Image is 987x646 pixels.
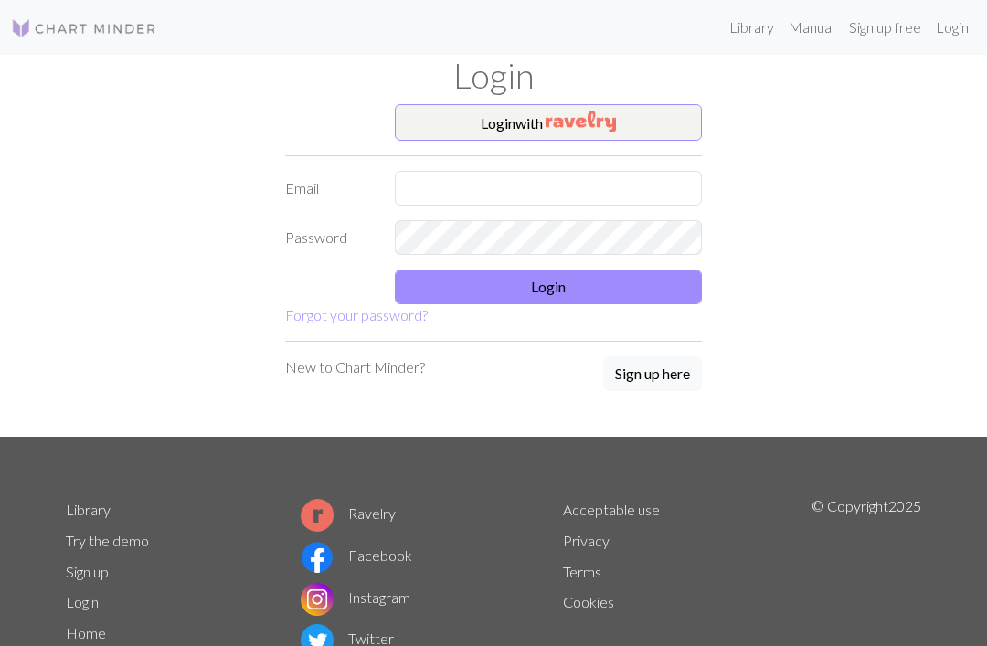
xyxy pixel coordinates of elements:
a: Forgot your password? [285,306,428,323]
img: Ravelry [546,111,616,132]
label: Email [274,171,384,206]
a: Library [722,9,781,46]
a: Ravelry [301,504,396,522]
label: Password [274,220,384,255]
a: Sign up [66,563,109,580]
img: Instagram logo [301,583,334,616]
a: Instagram [301,588,410,606]
a: Login [929,9,976,46]
a: Library [66,501,111,518]
a: Facebook [301,546,412,564]
img: Facebook logo [301,541,334,574]
button: Login [395,270,702,304]
img: Ravelry logo [301,499,334,532]
img: Logo [11,17,157,39]
button: Sign up here [603,356,702,391]
button: Loginwith [395,104,702,141]
p: New to Chart Minder? [285,356,425,378]
a: Sign up here [603,356,702,393]
a: Sign up free [842,9,929,46]
a: Home [66,624,106,641]
h1: Login [55,55,932,97]
a: Acceptable use [563,501,660,518]
a: Privacy [563,532,610,549]
a: Manual [781,9,842,46]
a: Cookies [563,593,614,610]
a: Terms [563,563,601,580]
a: Try the demo [66,532,149,549]
a: Login [66,593,99,610]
